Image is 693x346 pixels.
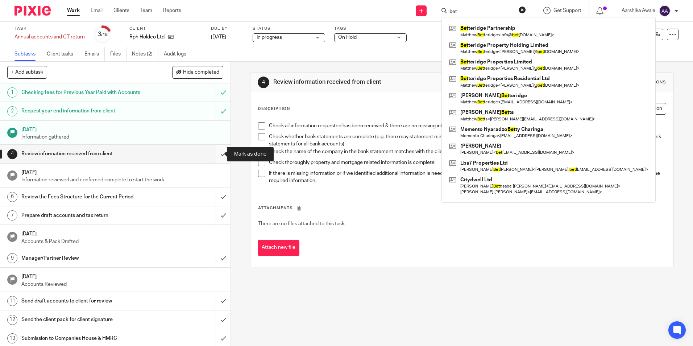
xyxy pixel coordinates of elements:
[269,170,665,185] p: If there is missing information or if we identified additional information is needed, please requ...
[449,9,514,15] input: Search
[91,7,103,14] a: Email
[47,47,79,61] a: Client tasks
[172,66,223,78] button: Hide completed
[253,26,325,32] label: Status
[7,315,17,325] div: 12
[7,296,17,306] div: 11
[258,106,290,112] p: Description
[7,87,17,98] div: 1
[7,253,17,263] div: 9
[21,314,146,325] h1: Send the client pack for client signature
[14,33,85,41] div: Annual accounts and CT return
[21,333,146,344] h1: Submission to Companies House & HMRC
[84,47,105,61] a: Emails
[67,7,80,14] a: Work
[258,206,293,210] span: Attachments
[21,281,224,288] p: Accounts Reviewed
[338,35,357,40] span: On Hold
[140,7,152,14] a: Team
[7,192,17,202] div: 6
[258,77,269,88] div: 4
[163,7,181,14] a: Reports
[659,5,671,17] img: svg%3E
[98,30,108,38] div: 3
[14,26,85,32] label: Task
[21,191,146,202] h1: Review the Fees Structure for the Current Period
[211,34,226,40] span: [DATE]
[21,271,224,280] h1: [DATE]
[269,122,665,129] p: Check all information requested has been received & there are no missing information
[269,148,665,155] p: Check the name of the company in the bank statement matches with the client name. Client sometime...
[183,70,219,75] span: Hide completed
[622,7,655,14] p: Aarshika Awale
[7,106,17,116] div: 2
[21,176,224,184] p: Information reviewed and confirmed complete to start the work
[132,47,158,61] a: Notes (2)
[101,33,108,37] small: /18
[21,296,146,306] h1: Send draft accounts to client for review
[21,228,224,238] h1: [DATE]
[21,133,224,141] p: Information gathered
[21,253,146,264] h1: Manager/Partner Review
[553,8,581,13] span: Get Support
[211,26,244,32] label: Due by
[334,26,407,32] label: Tags
[21,167,224,176] h1: [DATE]
[21,106,146,116] h1: Request year end information from client
[14,6,51,16] img: Pixie
[164,47,192,61] a: Audit logs
[7,149,17,159] div: 4
[21,124,224,133] h1: [DATE]
[21,148,146,159] h1: Review information received from client
[269,133,665,148] p: Check whether bank statements are complete (e.g. there may statement missing for some dates, clie...
[113,7,129,14] a: Clients
[257,35,282,40] span: In progress
[7,210,17,221] div: 7
[7,66,47,78] button: + Add subtask
[21,87,146,98] h1: Checking fees for Previous Year Paid with Accounts
[21,238,224,245] p: Accounts & Pack Drafted
[129,33,165,41] p: Rph Holdco Ltd
[258,221,345,226] span: There are no files attached to this task.
[21,210,146,221] h1: Prepare draft accounts and tax return
[14,47,41,61] a: Subtasks
[110,47,126,61] a: Files
[7,333,17,343] div: 13
[129,26,202,32] label: Client
[258,240,299,256] button: Attach new file
[269,159,665,166] p: Check thoroughly property and mortgage related information is complete
[519,6,526,13] button: Clear
[273,78,477,86] h1: Review information received from client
